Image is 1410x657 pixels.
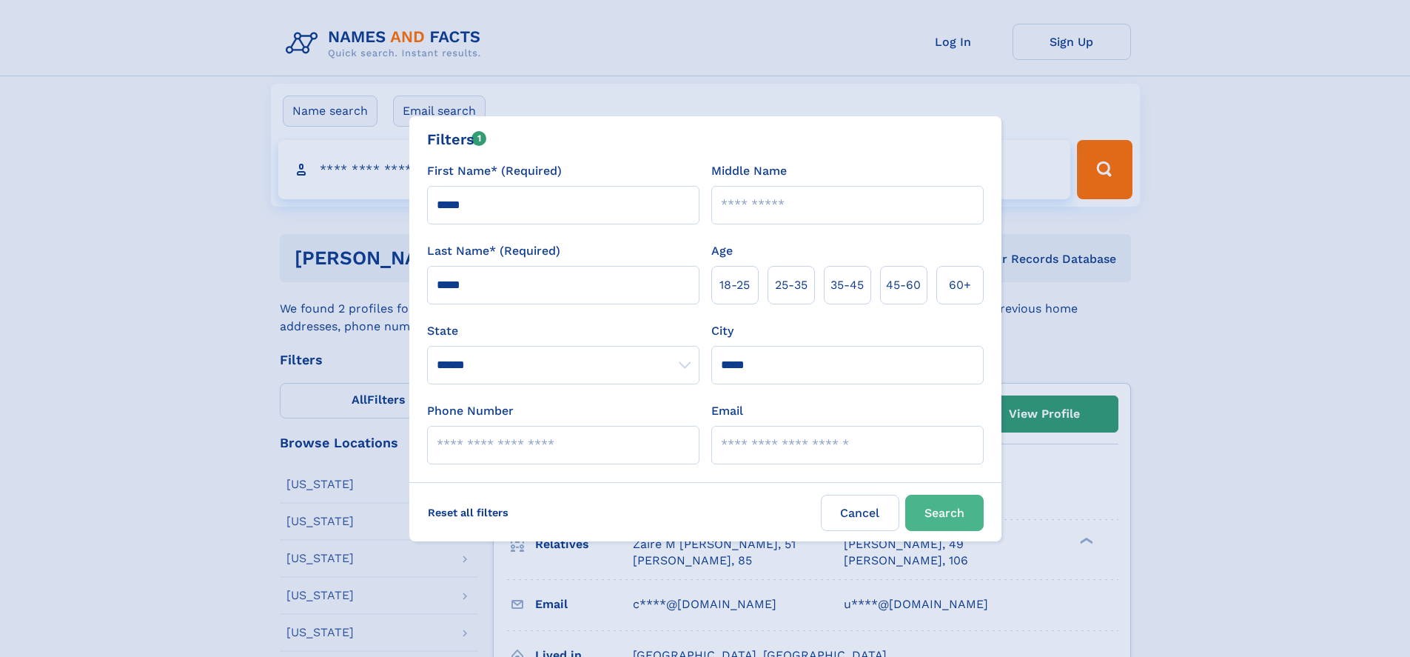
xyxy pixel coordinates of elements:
[711,322,733,340] label: City
[830,276,864,294] span: 35‑45
[905,495,984,531] button: Search
[427,322,699,340] label: State
[886,276,921,294] span: 45‑60
[711,242,733,260] label: Age
[427,128,487,150] div: Filters
[711,402,743,420] label: Email
[821,495,899,531] label: Cancel
[711,162,787,180] label: Middle Name
[719,276,750,294] span: 18‑25
[427,242,560,260] label: Last Name* (Required)
[775,276,808,294] span: 25‑35
[427,162,562,180] label: First Name* (Required)
[418,495,518,530] label: Reset all filters
[427,402,514,420] label: Phone Number
[949,276,971,294] span: 60+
